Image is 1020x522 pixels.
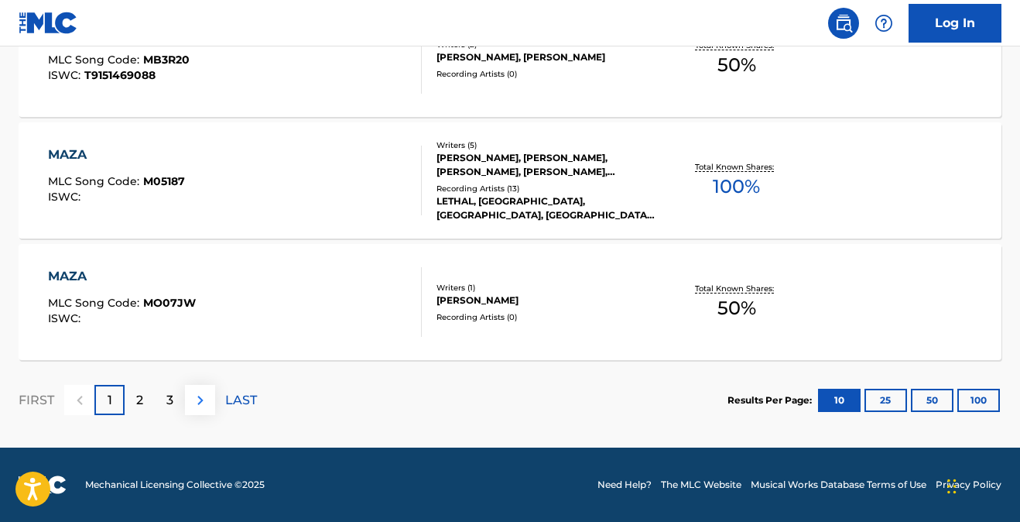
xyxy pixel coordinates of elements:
img: MLC Logo [19,12,78,34]
a: MAZAMLC Song Code:MO07JWISWC:Writers (1)[PERSON_NAME]Recording Artists (0)Total Known Shares:50% [19,244,1001,360]
div: LETHAL, [GEOGRAPHIC_DATA], [GEOGRAPHIC_DATA], [GEOGRAPHIC_DATA], [GEOGRAPHIC_DATA] [436,194,655,222]
div: MAZA [48,267,196,286]
div: Writers ( 5 ) [436,139,655,151]
p: LAST [225,391,257,410]
span: ISWC : [48,190,84,204]
a: Privacy Policy [936,478,1001,492]
span: T9151469088 [84,68,156,82]
a: Public Search [828,8,859,39]
div: MAZA [48,146,185,164]
span: 50 % [717,294,756,322]
span: MLC Song Code : [48,174,143,188]
span: MB3R20 [143,53,190,67]
span: M05187 [143,174,185,188]
a: The MLC Website [661,478,741,492]
span: MLC Song Code : [48,53,143,67]
img: right [191,391,210,410]
button: 100 [957,389,1000,412]
a: Need Help? [597,478,652,492]
div: Writers ( 1 ) [436,282,655,294]
span: 100 % [713,173,760,201]
span: ISWC : [48,68,84,82]
button: 50 [911,389,953,412]
div: Recording Artists ( 13 ) [436,183,655,194]
p: FIRST [19,391,54,410]
div: Help [868,8,899,39]
img: search [834,14,853,33]
span: MO07JW [143,296,196,310]
a: Musical Works Database Terms of Use [751,478,926,492]
div: [PERSON_NAME], [PERSON_NAME] [436,50,655,64]
span: 50 % [717,51,756,79]
button: 10 [818,389,861,412]
div: [PERSON_NAME], [PERSON_NAME], [PERSON_NAME], [PERSON_NAME], [PERSON_NAME] [436,151,655,179]
p: Results Per Page: [727,393,816,407]
span: MLC Song Code : [48,296,143,310]
span: Mechanical Licensing Collective © 2025 [85,478,265,492]
p: 2 [136,391,143,410]
iframe: Chat Widget [943,448,1020,522]
a: MAZAMLC Song Code:MB3R20ISWC:T9151469088Writers (2)[PERSON_NAME], [PERSON_NAME]Recording Artists ... [19,1,1001,117]
div: Recording Artists ( 0 ) [436,68,655,80]
div: Drag [947,463,957,510]
p: Total Known Shares: [695,283,778,294]
p: 3 [166,391,173,410]
img: help [875,14,893,33]
p: Total Known Shares: [695,161,778,173]
a: MAZAMLC Song Code:M05187ISWC:Writers (5)[PERSON_NAME], [PERSON_NAME], [PERSON_NAME], [PERSON_NAME... [19,122,1001,239]
button: 25 [864,389,907,412]
a: Log In [909,4,1001,43]
div: [PERSON_NAME] [436,294,655,307]
img: logo [19,476,67,494]
p: 1 [108,391,112,410]
div: Recording Artists ( 0 ) [436,311,655,323]
span: ISWC : [48,311,84,325]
